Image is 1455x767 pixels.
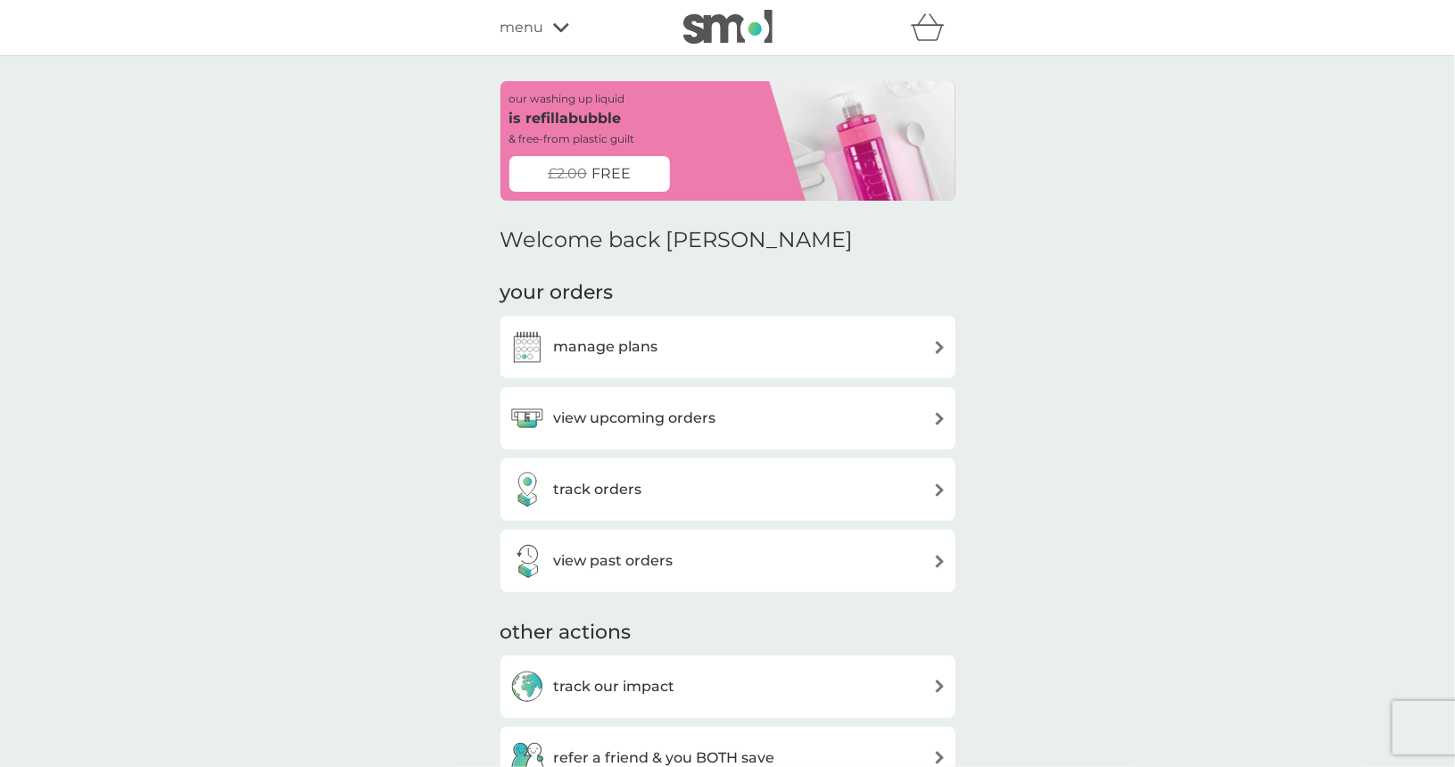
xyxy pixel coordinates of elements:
img: smol [683,10,773,44]
h3: view upcoming orders [554,407,716,430]
p: & free-from plastic guilt [509,130,635,147]
h3: your orders [500,279,614,307]
img: arrow right [933,483,947,497]
span: FREE [591,162,631,186]
h2: Welcome back [PERSON_NAME] [500,227,854,253]
p: is refillabubble [509,107,622,130]
h3: track our impact [554,675,675,698]
h3: other actions [500,619,632,647]
h3: track orders [554,478,642,501]
img: arrow right [933,412,947,425]
h3: view past orders [554,549,674,573]
div: basket [911,10,955,45]
span: £2.00 [548,162,587,186]
img: arrow right [933,680,947,693]
img: arrow right [933,555,947,568]
p: our washing up liquid [509,90,625,107]
img: arrow right [933,751,947,764]
h3: manage plans [554,335,658,359]
img: arrow right [933,341,947,354]
span: menu [500,16,544,39]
